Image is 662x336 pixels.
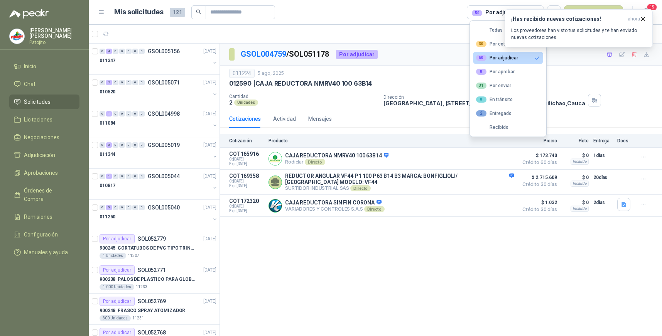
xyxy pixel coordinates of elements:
p: [DATE] [203,267,216,274]
div: 0 [100,49,105,54]
div: 0 [119,49,125,54]
p: GSOL005071 [148,80,180,85]
div: 0 [126,49,132,54]
a: Por adjudicarSOL052771[DATE] 900238 |PALOS DE PLASTICO PARA GLOBOS1.000 Unidades11233 [89,262,220,294]
p: [DATE] [203,48,216,55]
div: 0 [132,80,138,85]
div: Por adjudicar [476,55,518,61]
span: C: [DATE] [229,204,264,209]
div: Directo [305,159,325,165]
p: [DATE] [203,173,216,180]
div: Por adjudicar [100,265,135,275]
a: 0 1 0 0 0 0 0 GSOL004998[DATE] 011084 [100,109,218,134]
p: 011084 [100,120,115,127]
span: $ 173.740 [518,151,557,160]
div: Por adjudicar [336,50,378,59]
div: 0 [113,142,118,148]
p: 11307 [128,253,139,259]
p: SOL052771 [138,267,166,273]
a: Inicio [9,59,79,74]
p: 5 ago, 2025 [258,70,284,77]
button: 8En tránsito [473,93,543,106]
div: 1 Unidades [100,253,126,259]
p: 010817 [100,182,115,189]
a: 0 3 0 0 0 0 0 GSOL005019[DATE] 011344 [100,140,218,165]
button: 0Por aprobar [473,66,543,78]
span: 15 [647,3,657,11]
p: $ 0 [562,151,589,160]
button: 30Por cotizar [473,38,543,50]
p: COT165916 [229,151,264,157]
img: Company Logo [269,199,282,212]
p: [PERSON_NAME] [PERSON_NAME] [29,28,79,39]
p: [DATE] [203,204,216,211]
p: Patojito [29,40,79,45]
span: 121 [170,8,185,17]
div: Por cotizar [476,41,513,47]
p: CAJA REDUCTORA SIN FIN CORONA [285,199,385,206]
div: 0 [100,205,105,210]
a: Licitaciones [9,112,79,127]
div: 0 [119,80,125,85]
span: Crédito 30 días [518,182,557,187]
span: search [196,9,201,15]
span: Solicitudes [24,98,51,106]
div: Por adjudicar [472,8,520,17]
a: Negociaciones [9,130,79,145]
a: Por adjudicarSOL052779[DATE] 900245 |CORTATUBOS DE PVC TIPO TRINQUETE1 Unidades11307 [89,231,220,262]
div: Directo [364,206,385,212]
div: Por aprobar [476,69,515,75]
a: Aprobaciones [9,165,79,180]
div: 011224 [229,69,255,78]
div: 0 [119,111,125,117]
a: Solicitudes [9,95,79,109]
div: Incluido [571,206,589,212]
p: Los proveedores han visto tus solicitudes y te han enviado nuevas cotizaciones. [511,27,646,41]
p: Entrega [593,138,613,144]
div: 0 [139,80,145,85]
div: 50 [476,55,486,61]
div: 50 [472,10,482,16]
p: REDUCTOR ANGULAR VF44 P1 100 P63 B14 B3 MARCA: BONFIGLIOLI/ [GEOGRAPHIC_DATA] MODELO: VF44 [285,173,514,185]
div: 8 [476,96,486,103]
div: 0 [113,111,118,117]
div: 4 [106,49,112,54]
div: 0 [132,174,138,179]
span: C: [DATE] [229,157,264,162]
div: Unidades [234,100,258,106]
p: 11233 [136,284,147,290]
div: Entregado [476,110,512,117]
div: Todas [476,27,503,33]
div: 0 [126,205,132,210]
div: 0 [119,205,125,210]
span: Configuración [24,230,58,239]
div: 0 [119,174,125,179]
button: 15 [639,5,653,19]
span: $ 1.032 [518,198,557,207]
img: Logo peakr [9,9,49,19]
p: [DATE] [203,142,216,149]
div: Directo [350,185,371,191]
div: 0 [139,205,145,210]
p: VARIADORES Y CONTROLES S.A.S [285,206,385,212]
div: 0 [119,142,125,148]
p: Dirección [383,95,585,100]
a: Adjudicación [9,148,79,162]
a: Remisiones [9,209,79,224]
span: Exp: [DATE] [229,209,264,213]
a: GSOL004759 [241,49,286,59]
div: 0 [126,111,132,117]
div: 2 [106,80,112,85]
span: Inicio [24,62,36,71]
p: 010520 [100,88,115,96]
p: / SOL051178 [241,48,330,60]
a: 0 1 0 0 0 0 0 GSOL005044[DATE] 010817 [100,172,218,196]
div: 0 [100,142,105,148]
button: 50Por adjudicar [473,52,543,64]
span: Adjudicación [24,151,55,159]
p: 011250 [100,213,115,221]
p: 1 días [593,151,613,160]
button: ¡Has recibido nuevas cotizaciones!ahora Los proveedores han visto tus solicitudes y te han enviad... [505,9,653,47]
div: 3 [106,142,112,148]
div: 2 [476,110,486,117]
